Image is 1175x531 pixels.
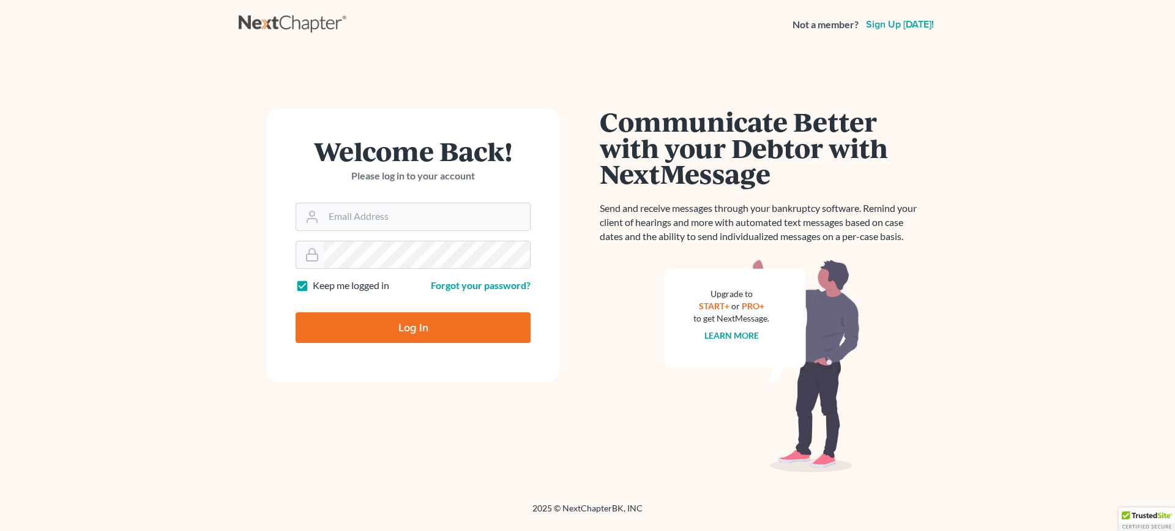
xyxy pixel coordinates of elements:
a: PRO+ [742,301,764,311]
h1: Welcome Back! [296,138,531,164]
input: Email Address [324,203,530,230]
a: Learn more [704,330,759,341]
div: 2025 © NextChapterBK, INC [239,502,936,524]
a: Sign up [DATE]! [864,20,936,29]
p: Send and receive messages through your bankruptcy software. Remind your client of hearings and mo... [600,201,924,244]
h1: Communicate Better with your Debtor with NextMessage [600,108,924,187]
p: Please log in to your account [296,169,531,183]
div: to get NextMessage. [693,312,769,325]
div: Upgrade to [693,288,769,300]
a: START+ [699,301,729,311]
label: Keep me logged in [313,279,389,293]
span: or [731,301,740,311]
div: TrustedSite Certified [1119,508,1175,531]
img: nextmessage_bg-59042aed3d76b12b5cd301f8e5b87938c9018125f34e5fa2b7a6b67550977c72.svg [664,258,860,473]
input: Log In [296,312,531,343]
strong: Not a member? [793,18,859,32]
a: Forgot your password? [431,279,531,291]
